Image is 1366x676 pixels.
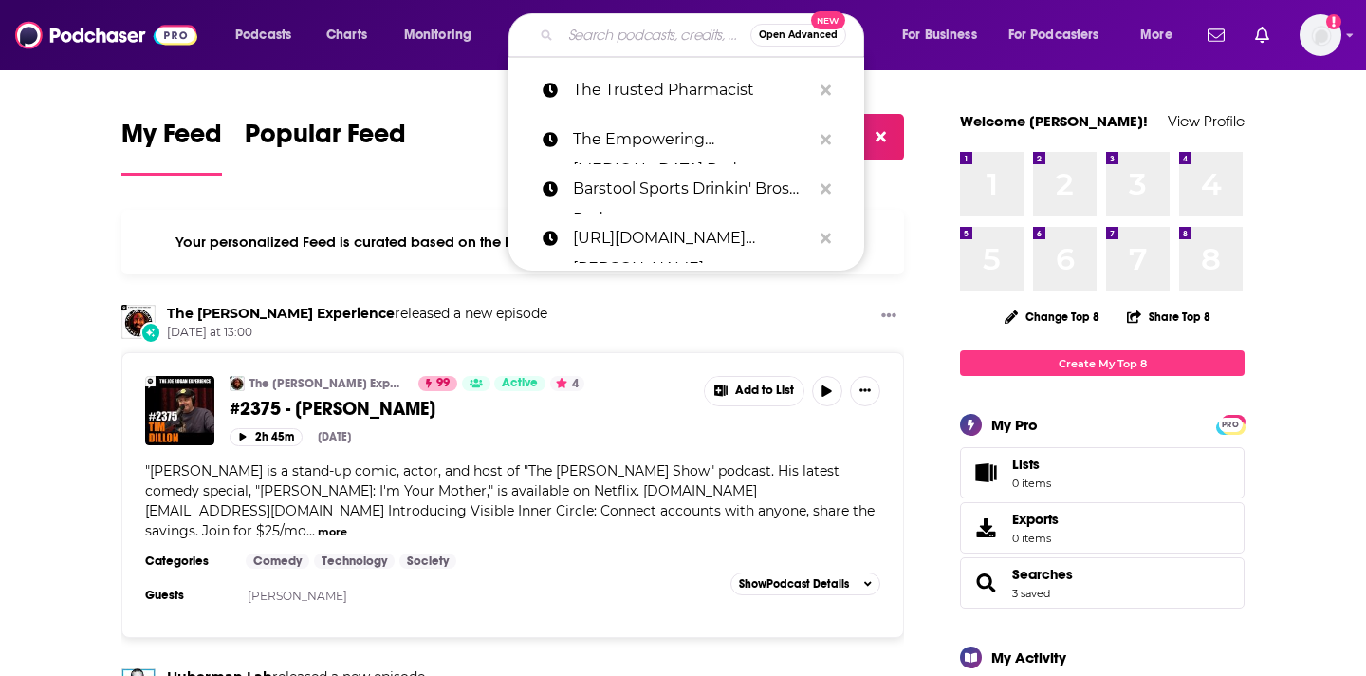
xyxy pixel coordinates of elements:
span: ... [306,522,315,539]
button: Show More Button [850,376,880,406]
span: Exports [967,515,1005,541]
span: PRO [1219,418,1242,432]
span: Logged in as nicole.koremenos [1300,14,1341,56]
span: My Feed [121,118,222,161]
span: Show Podcast Details [739,577,849,591]
a: The Trusted Pharmacist [508,66,864,115]
a: [URL][DOMAIN_NAME][PERSON_NAME] [508,214,864,263]
h3: Categories [145,554,231,569]
span: Exports [1012,511,1059,528]
h3: Guests [145,588,231,603]
a: Welcome [PERSON_NAME]! [960,112,1148,130]
span: Searches [960,557,1245,609]
img: User Profile [1300,14,1341,56]
a: Barstool Sports Drinkin' Bros Podcast [508,164,864,214]
a: Technology [314,554,395,569]
img: #2375 - Tim Dillon [145,376,214,445]
div: My Pro [991,416,1038,434]
span: 99 [436,374,450,393]
button: ShowPodcast Details [730,573,880,595]
button: open menu [1127,20,1196,50]
div: Your personalized Feed is curated based on the Podcasts, Creators, Users, and Lists that you Follow. [121,210,904,274]
div: [DATE] [318,430,351,443]
p: Barstool Sports Drinkin' Bros Podcast [573,164,811,214]
a: #2375 - [PERSON_NAME] [230,397,691,421]
button: open menu [889,20,1001,50]
span: For Business [902,22,977,48]
button: open menu [391,20,496,50]
a: The [PERSON_NAME] Experience [249,376,406,391]
button: open menu [222,20,316,50]
span: New [811,11,845,29]
span: Podcasts [235,22,291,48]
span: 0 items [1012,477,1051,490]
span: [PERSON_NAME] is a stand-up comic, actor, and host of "The [PERSON_NAME] Show" podcast. His lates... [145,462,875,539]
span: Add to List [735,384,794,398]
a: Lists [960,447,1245,498]
a: Comedy [246,554,309,569]
button: Show profile menu [1300,14,1341,56]
span: For Podcasters [1008,22,1099,48]
span: 0 items [1012,532,1059,545]
p: The Empowering Neurologist Podcast [573,115,811,164]
a: The Joe Rogan Experience [167,305,395,322]
a: Show notifications dropdown [1200,19,1232,51]
button: Change Top 8 [993,305,1111,329]
button: Show More Button [874,305,904,329]
img: The Joe Rogan Experience [230,376,245,391]
a: Create My Top 8 [960,350,1245,376]
img: The Joe Rogan Experience [121,305,156,339]
p: The Trusted Pharmacist [573,66,811,115]
span: Lists [1012,456,1040,473]
button: Show More Button [705,377,803,405]
span: Monitoring [404,22,471,48]
a: The Empowering [MEDICAL_DATA] Podcast [508,115,864,164]
span: Lists [1012,456,1051,473]
a: View Profile [1168,112,1245,130]
a: Show notifications dropdown [1247,19,1277,51]
a: Searches [1012,566,1073,583]
span: #2375 - [PERSON_NAME] [230,397,435,421]
span: [DATE] at 13:00 [167,325,547,341]
a: Charts [314,20,378,50]
span: More [1140,22,1172,48]
a: Active [494,376,545,391]
a: Popular Feed [245,118,406,176]
a: Exports [960,502,1245,554]
a: Searches [967,570,1005,596]
span: Popular Feed [245,118,406,161]
div: My Activity [991,648,1066,667]
span: " [145,462,875,539]
button: Open AdvancedNew [750,24,846,47]
a: Society [399,554,456,569]
a: My Feed [121,118,222,176]
a: PRO [1219,417,1242,431]
a: 99 [418,376,457,391]
input: Search podcasts, credits, & more... [561,20,750,50]
img: Podchaser - Follow, Share and Rate Podcasts [15,17,197,53]
div: Search podcasts, credits, & more... [526,13,882,57]
h3: released a new episode [167,305,547,323]
span: Charts [326,22,367,48]
button: Share Top 8 [1126,298,1211,335]
button: 4 [550,376,584,391]
p: https://podcasts.apple.com/us/podcast/episode-134-the-power-of-protein-w-dr-gabrielle-lyon/id5537... [573,214,811,263]
span: Open Advanced [759,30,838,40]
button: open menu [996,20,1127,50]
svg: Add a profile image [1326,14,1341,29]
a: [PERSON_NAME] [248,589,347,603]
a: 3 saved [1012,587,1050,600]
span: Active [502,374,538,393]
div: New Episode [140,322,161,343]
button: more [318,524,347,540]
span: Lists [967,460,1005,486]
button: 2h 45m [230,428,303,446]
